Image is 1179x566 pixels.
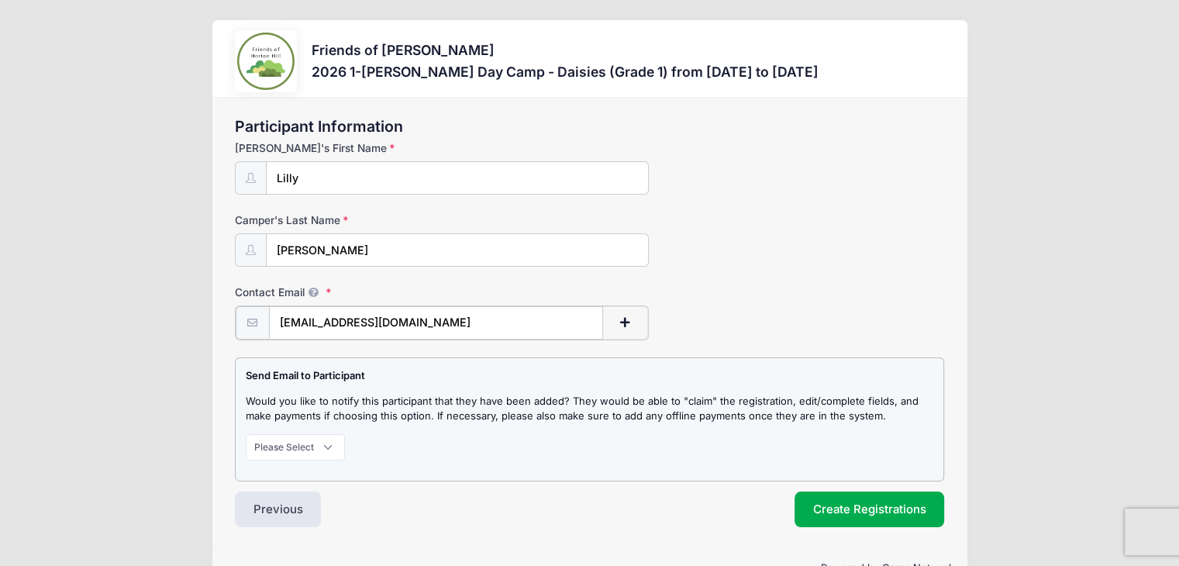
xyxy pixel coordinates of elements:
[795,492,945,527] button: Create Registrations
[235,118,945,136] h2: Participant Information
[312,64,819,80] h3: 2026 1-[PERSON_NAME] Day Camp - Daisies (Grade 1) from [DATE] to [DATE]
[246,394,934,424] p: Would you like to notify this participant that they have been added? They would be able to "claim...
[269,306,603,340] input: email@email.com
[312,42,819,58] h3: Friends of [PERSON_NAME]
[235,212,471,228] label: Camper's Last Name
[235,492,322,527] button: Previous
[235,140,471,156] label: [PERSON_NAME]'s First Name
[266,161,649,195] input: Camper's First Name
[246,369,365,381] strong: Send Email to Participant
[266,233,649,267] input: Camper's Last Name
[235,285,471,300] label: Contact Email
